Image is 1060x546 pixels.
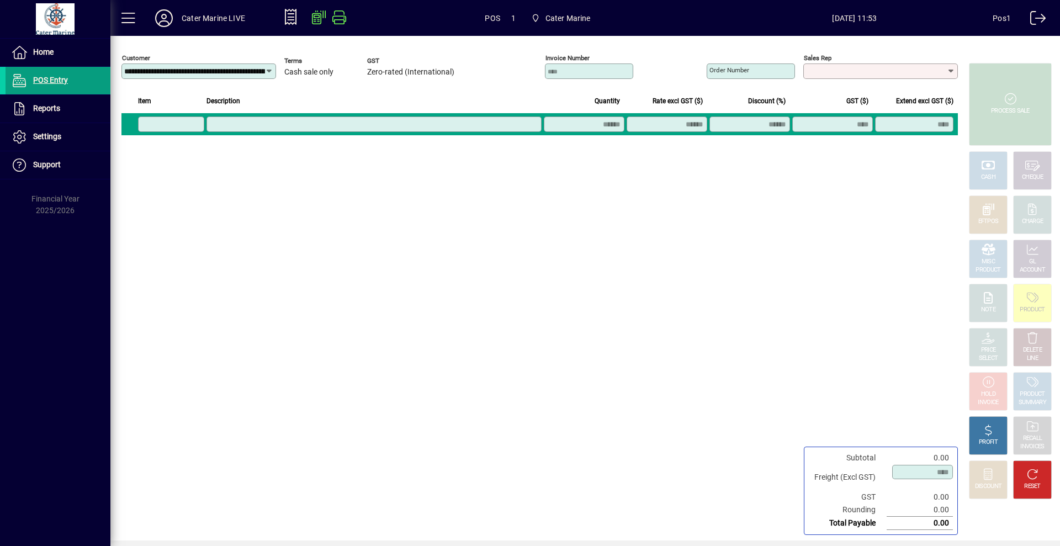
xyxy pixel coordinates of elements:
div: MISC [982,258,995,266]
div: DELETE [1023,346,1042,354]
span: GST [367,57,454,65]
div: CHARGE [1022,218,1043,226]
div: Cater Marine LIVE [182,9,245,27]
td: GST [809,491,887,503]
td: Freight (Excl GST) [809,464,887,491]
mat-label: Customer [122,54,150,62]
div: SUMMARY [1019,399,1046,407]
div: EFTPOS [978,218,999,226]
td: 0.00 [887,517,953,530]
div: CHEQUE [1022,173,1043,182]
div: NOTE [981,306,995,314]
span: Description [206,95,240,107]
div: PRODUCT [976,266,1000,274]
div: ACCOUNT [1020,266,1045,274]
td: Total Payable [809,517,887,530]
button: Profile [146,8,182,28]
div: HOLD [981,390,995,399]
span: Support [33,160,61,169]
div: INVOICE [978,399,998,407]
mat-label: Order number [709,66,749,74]
div: RECALL [1023,434,1042,443]
a: Home [6,39,110,66]
span: [DATE] 11:53 [717,9,993,27]
mat-label: Invoice number [545,54,590,62]
span: Terms [284,57,351,65]
span: Cater Marine [545,9,591,27]
td: Subtotal [809,452,887,464]
span: Quantity [595,95,620,107]
div: PRICE [981,346,996,354]
span: Cash sale only [284,68,333,77]
span: POS Entry [33,76,68,84]
td: 0.00 [887,452,953,464]
a: Reports [6,95,110,123]
span: 1 [511,9,516,27]
div: PRODUCT [1020,306,1045,314]
a: Support [6,151,110,179]
div: DISCOUNT [975,483,1001,491]
span: Zero-rated (International) [367,68,454,77]
div: PROFIT [979,438,998,447]
span: Discount (%) [748,95,786,107]
div: GL [1029,258,1036,266]
div: PRODUCT [1020,390,1045,399]
span: GST ($) [846,95,868,107]
span: Rate excl GST ($) [653,95,703,107]
span: Reports [33,104,60,113]
span: Home [33,47,54,56]
span: Item [138,95,151,107]
div: PROCESS SALE [991,107,1030,115]
a: Settings [6,123,110,151]
td: 0.00 [887,491,953,503]
div: RESET [1024,483,1041,491]
span: Extend excl GST ($) [896,95,953,107]
div: SELECT [979,354,998,363]
div: CASH [981,173,995,182]
td: Rounding [809,503,887,517]
a: Logout [1022,2,1046,38]
mat-label: Sales rep [804,54,831,62]
td: 0.00 [887,503,953,517]
span: POS [485,9,500,27]
span: Cater Marine [527,8,595,28]
div: INVOICES [1020,443,1044,451]
span: Settings [33,132,61,141]
div: LINE [1027,354,1038,363]
div: Pos1 [993,9,1011,27]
